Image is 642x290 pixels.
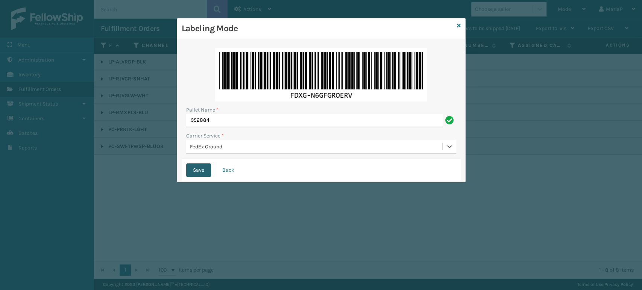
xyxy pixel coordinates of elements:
[182,23,454,34] h3: Labeling Mode
[215,48,427,101] img: 3aLP8wAAAAGSURBVAMAgULaWxf3RncAAAAASUVORK5CYII=
[186,106,219,114] label: Pallet Name
[190,143,443,151] div: FedEx Ground
[186,132,224,140] label: Carrier Service
[186,163,211,177] button: Save
[216,163,241,177] button: Back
